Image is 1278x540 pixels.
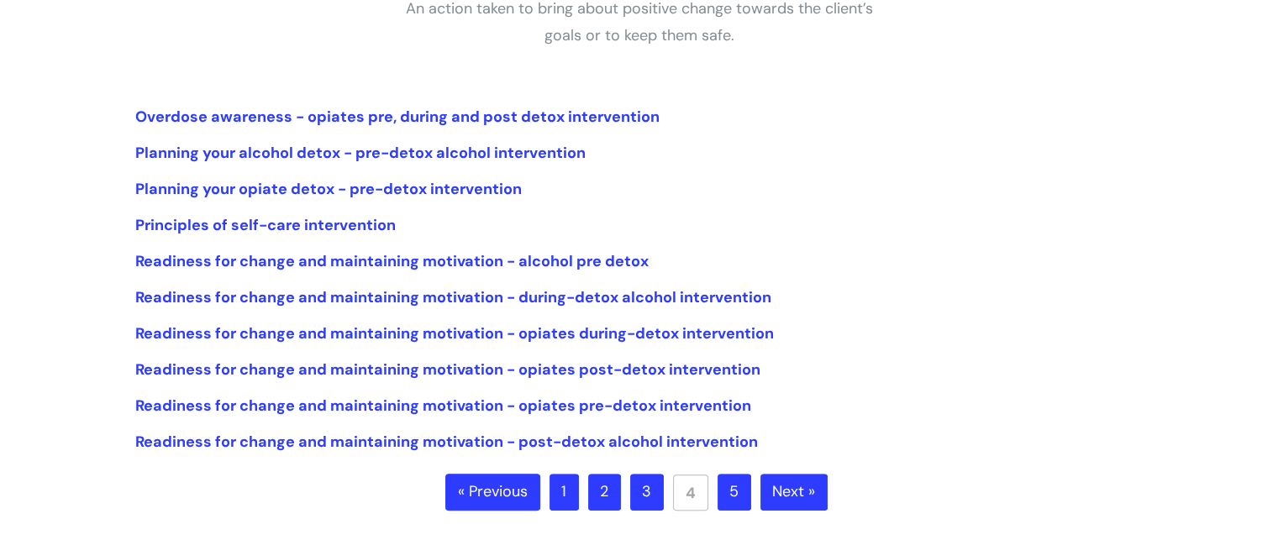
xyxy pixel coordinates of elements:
[135,179,522,199] a: Planning your opiate detox - pre-detox intervention
[135,396,751,416] a: Readiness for change and maintaining motivation - opiates pre-detox intervention
[550,474,579,511] a: 1
[135,432,758,452] a: Readiness for change and maintaining motivation - post-detox alcohol intervention
[135,143,586,163] a: Planning your alcohol detox - pre-detox alcohol intervention
[673,474,708,511] a: 4
[135,107,660,127] a: Overdose awareness - opiates pre, during and post detox intervention
[135,215,396,235] a: Principles of self-care intervention
[445,474,540,511] a: « Previous
[760,474,828,511] a: Next »
[135,359,760,380] a: Readiness for change and maintaining motivation - opiates post-detox intervention
[135,251,649,271] a: Readiness for change and maintaining motivation - alcohol pre detox
[588,474,621,511] a: 2
[718,474,751,511] a: 5
[135,287,771,307] a: Readiness for change and maintaining motivation - during-detox alcohol intervention
[630,474,664,511] a: 3
[135,323,774,343] a: Readiness for change and maintaining motivation - opiates during-detox intervention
